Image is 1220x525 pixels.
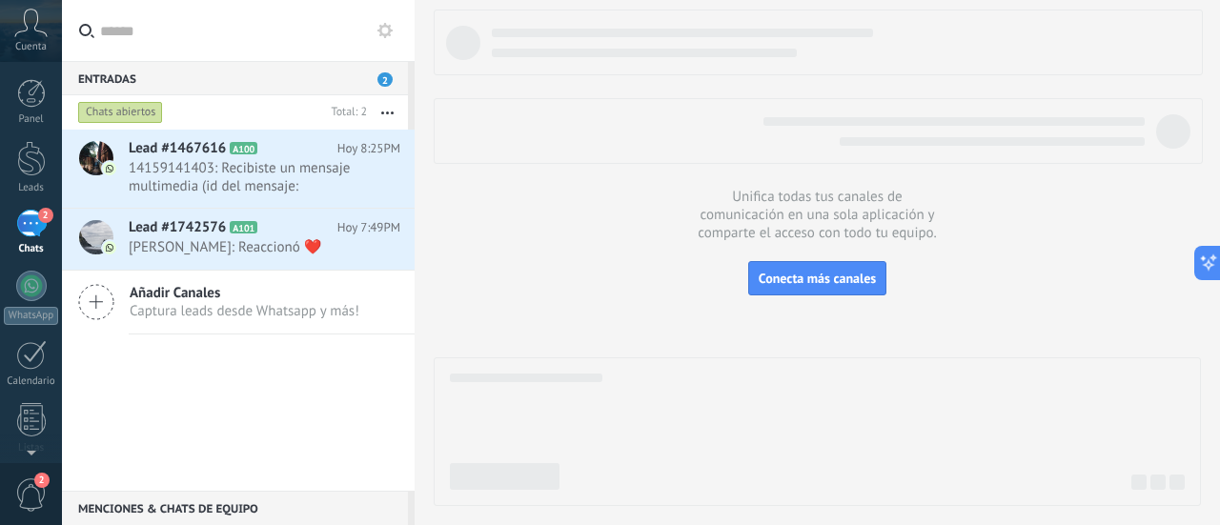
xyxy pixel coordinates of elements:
[129,139,226,158] span: Lead #1467616
[230,221,257,233] span: A101
[129,159,364,195] span: 14159141403: Recibiste un mensaje multimedia (id del mensaje: 12E336CB57091023B6). Espera a que s...
[62,130,415,208] a: Lead #1467616 A100 Hoy 8:25PM 14159141403: Recibiste un mensaje multimedia (id del mensaje: 12E33...
[337,218,400,237] span: Hoy 7:49PM
[337,139,400,158] span: Hoy 8:25PM
[62,61,408,95] div: Entradas
[748,261,886,295] button: Conecta más canales
[34,473,50,488] span: 2
[4,375,59,388] div: Calendario
[129,238,364,256] span: [PERSON_NAME]: Reaccionó ❤️
[377,72,393,87] span: 2
[78,101,163,124] div: Chats abiertos
[103,241,116,254] img: com.amocrm.amocrmwa.svg
[4,307,58,325] div: WhatsApp
[15,41,47,53] span: Cuenta
[4,113,59,126] div: Panel
[62,209,415,270] a: Lead #1742576 A101 Hoy 7:49PM [PERSON_NAME]: Reaccionó ❤️
[4,243,59,255] div: Chats
[759,270,876,287] span: Conecta más canales
[130,302,359,320] span: Captura leads desde Whatsapp y más!
[62,491,408,525] div: Menciones & Chats de equipo
[129,218,226,237] span: Lead #1742576
[4,182,59,194] div: Leads
[324,103,367,122] div: Total: 2
[103,162,116,175] img: com.amocrm.amocrmwa.svg
[130,284,359,302] span: Añadir Canales
[230,142,257,154] span: A100
[38,208,53,223] span: 2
